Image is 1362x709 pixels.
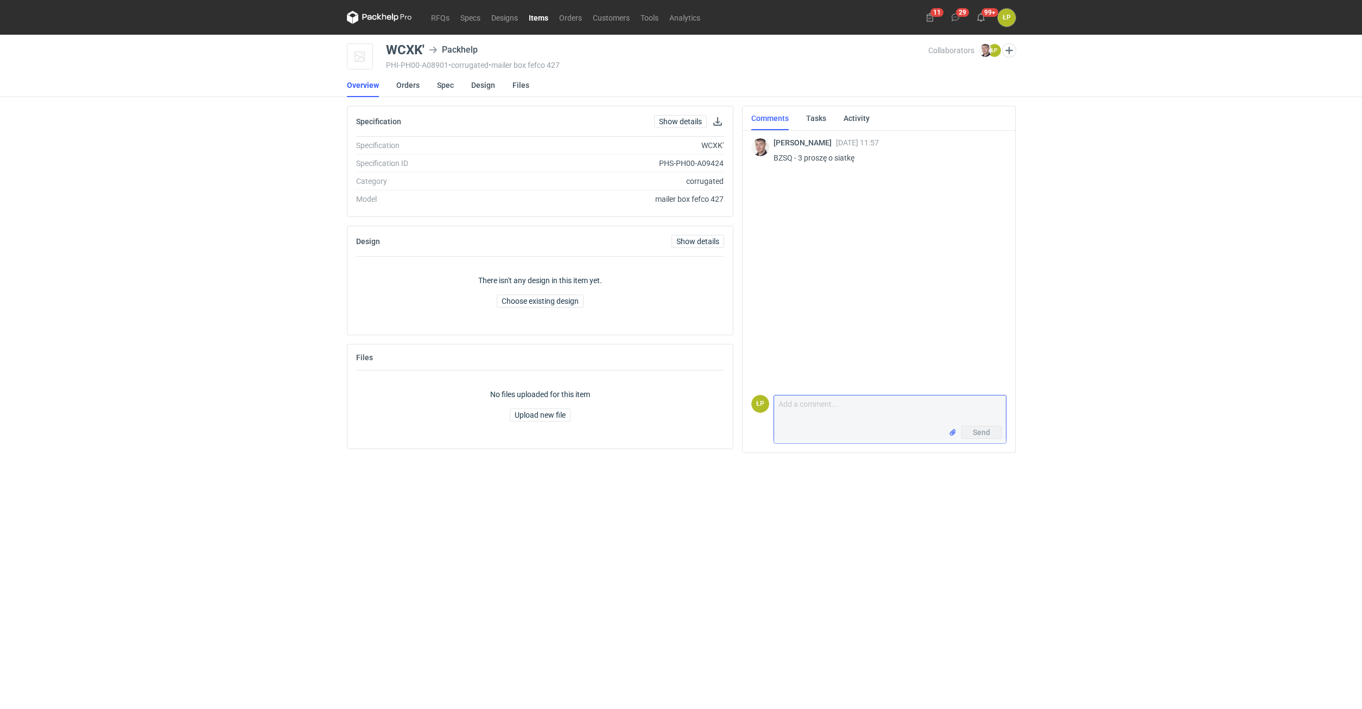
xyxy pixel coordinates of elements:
[844,106,870,130] a: Activity
[497,295,584,308] button: Choose existing design
[510,408,571,421] button: Upload new file
[928,46,974,55] span: Collaborators
[503,140,724,151] div: WCXK'
[486,11,523,24] a: Designs
[471,73,495,97] a: Design
[751,106,789,130] a: Comments
[426,11,455,24] a: RFQs
[386,61,928,69] div: PHI-PH00-A08901
[386,43,425,56] div: WCXK'
[502,297,579,305] span: Choose existing design
[979,44,992,57] img: Maciej Sikora
[515,411,566,419] span: Upload new file
[356,158,503,169] div: Specification ID
[347,73,379,97] a: Overview
[751,138,769,156] img: Maciej Sikora
[806,106,826,130] a: Tasks
[751,395,769,413] div: Łukasz Postawa
[455,11,486,24] a: Specs
[998,9,1016,27] button: ŁP
[503,194,724,205] div: mailer box fefco 427
[448,61,489,69] span: • corrugated
[503,158,724,169] div: PHS-PH00-A09424
[347,11,412,24] svg: Packhelp Pro
[972,9,990,26] button: 99+
[523,11,554,24] a: Items
[512,73,529,97] a: Files
[356,237,380,246] h2: Design
[947,9,964,26] button: 29
[1002,43,1016,58] button: Edit collaborators
[396,73,420,97] a: Orders
[961,426,1002,439] button: Send
[998,9,1016,27] div: Łukasz Postawa
[356,353,373,362] h2: Files
[503,176,724,187] div: corrugated
[554,11,587,24] a: Orders
[774,138,836,147] span: [PERSON_NAME]
[988,44,1001,57] figcaption: ŁP
[973,429,990,436] span: Send
[774,151,998,164] p: BZSQ - 3 proszę o siatkę
[672,235,724,248] a: Show details
[664,11,706,24] a: Analytics
[356,176,503,187] div: Category
[751,395,769,413] figcaption: ŁP
[836,138,879,147] span: [DATE] 11:57
[489,61,560,69] span: • mailer box fefco 427
[587,11,635,24] a: Customers
[478,275,602,286] p: There isn't any design in this item yet.
[429,43,478,56] div: Packhelp
[356,117,401,126] h2: Specification
[356,140,503,151] div: Specification
[711,115,724,128] button: Download specification
[921,9,939,26] button: 11
[654,115,707,128] a: Show details
[635,11,664,24] a: Tools
[437,73,454,97] a: Spec
[490,389,590,400] p: No files uploaded for this item
[356,194,503,205] div: Model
